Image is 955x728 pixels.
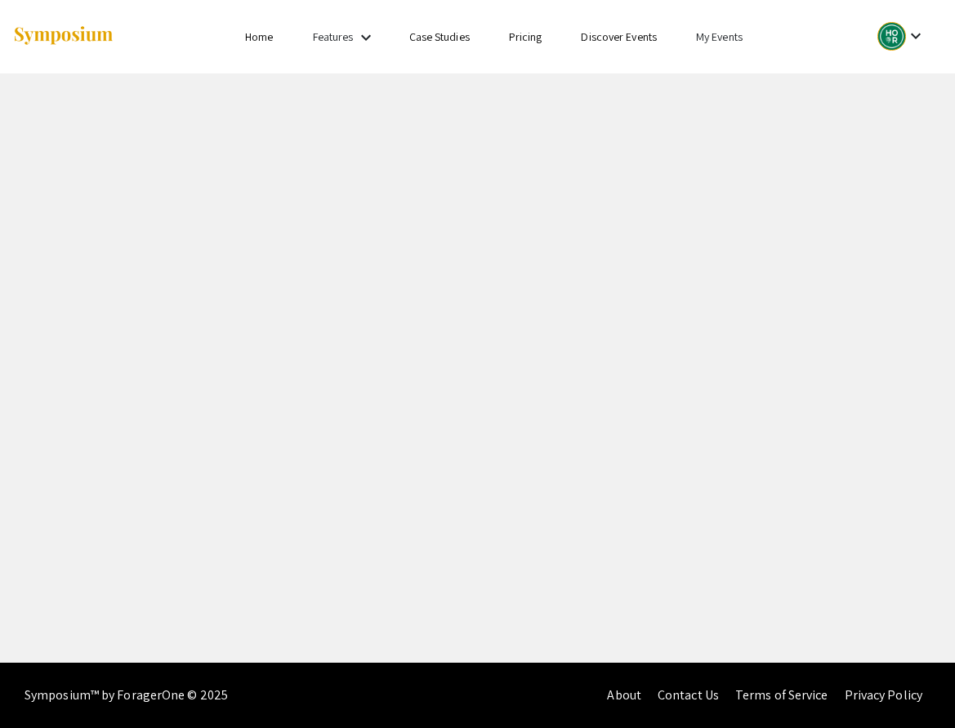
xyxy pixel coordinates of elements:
a: Case Studies [409,29,470,44]
a: Terms of Service [735,686,828,704]
a: Contact Us [658,686,719,704]
a: Features [313,29,354,44]
a: Discover Events [581,29,657,44]
img: Symposium by ForagerOne [12,25,114,47]
a: Privacy Policy [845,686,922,704]
mat-icon: Expand account dropdown [906,26,926,46]
a: Pricing [509,29,542,44]
mat-icon: Expand Features list [356,28,376,47]
a: About [607,686,641,704]
a: Home [245,29,273,44]
div: Symposium™ by ForagerOne © 2025 [25,663,228,728]
a: My Events [696,29,743,44]
button: Expand account dropdown [860,18,943,55]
